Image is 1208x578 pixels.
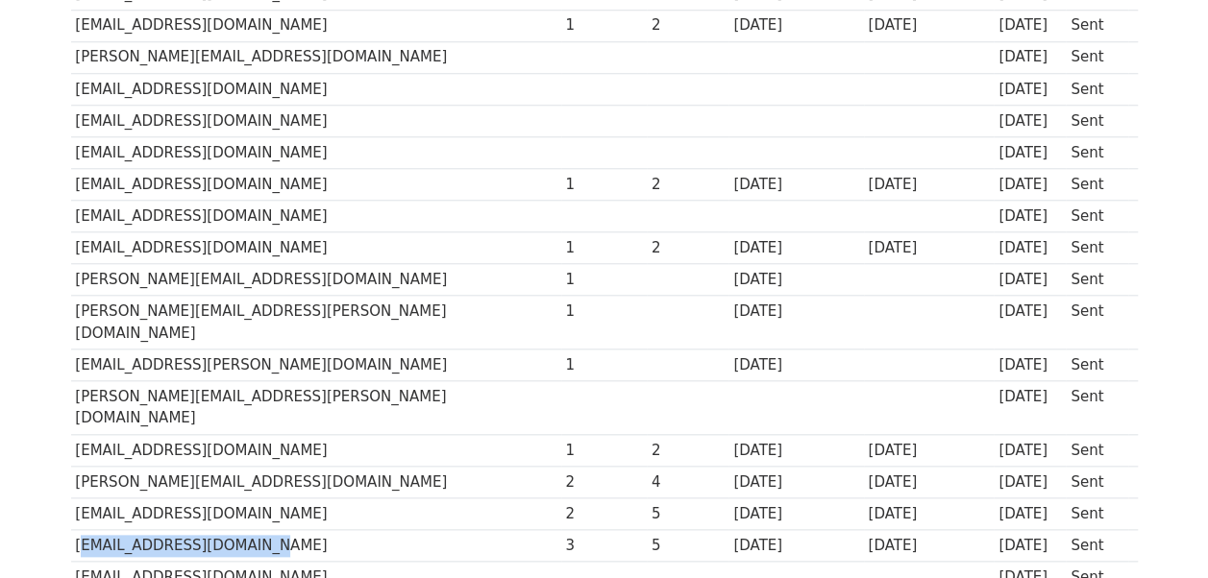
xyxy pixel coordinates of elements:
div: 2 [652,440,725,462]
div: 1 [565,174,642,196]
div: 4 [652,471,725,494]
td: [EMAIL_ADDRESS][DOMAIN_NAME] [71,434,561,466]
td: [PERSON_NAME][EMAIL_ADDRESS][DOMAIN_NAME] [71,466,561,497]
div: [DATE] [998,79,1062,101]
div: 3 [565,535,642,557]
div: [DATE] [998,386,1062,408]
div: [DATE] [868,440,989,462]
div: [DATE] [998,535,1062,557]
td: [EMAIL_ADDRESS][DOMAIN_NAME] [71,136,561,168]
td: Sent [1066,434,1127,466]
div: 1 [565,269,642,291]
div: [DATE] [998,440,1062,462]
div: [DATE] [733,14,858,36]
div: 1 [565,440,642,462]
td: Sent [1066,232,1127,264]
div: [DATE] [998,471,1062,494]
div: [DATE] [868,503,989,525]
td: [EMAIL_ADDRESS][DOMAIN_NAME] [71,73,561,105]
div: 1 [565,354,642,376]
div: [DATE] [868,237,989,259]
td: Sent [1066,201,1127,232]
div: [DATE] [733,174,858,196]
div: 2 [565,503,642,525]
div: [DATE] [733,535,858,557]
div: [DATE] [733,354,858,376]
td: Sent [1066,105,1127,136]
div: [DATE] [998,14,1062,36]
td: Sent [1066,497,1127,529]
td: [EMAIL_ADDRESS][DOMAIN_NAME] [71,232,561,264]
td: Sent [1066,169,1127,201]
div: 2 [652,174,725,196]
div: [DATE] [998,354,1062,376]
td: [EMAIL_ADDRESS][DOMAIN_NAME] [71,497,561,529]
div: [DATE] [998,301,1062,323]
div: 2 [652,237,725,259]
td: Sent [1066,41,1127,73]
td: Sent [1066,466,1127,497]
td: [PERSON_NAME][EMAIL_ADDRESS][DOMAIN_NAME] [71,41,561,73]
div: 1 [565,14,642,36]
td: Sent [1066,136,1127,168]
td: [EMAIL_ADDRESS][DOMAIN_NAME] [71,105,561,136]
td: Sent [1066,73,1127,105]
td: [EMAIL_ADDRESS][PERSON_NAME][DOMAIN_NAME] [71,349,561,381]
div: [DATE] [998,110,1062,132]
td: [PERSON_NAME][EMAIL_ADDRESS][PERSON_NAME][DOMAIN_NAME] [71,296,561,349]
td: [EMAIL_ADDRESS][DOMAIN_NAME] [71,10,561,41]
div: [DATE] [998,205,1062,228]
iframe: Chat Widget [1112,486,1208,578]
div: [DATE] [868,471,989,494]
td: Sent [1066,296,1127,349]
td: Sent [1066,10,1127,41]
div: [DATE] [998,269,1062,291]
div: [DATE] [868,174,989,196]
div: 5 [652,503,725,525]
div: 1 [565,301,642,323]
div: [DATE] [868,14,989,36]
td: [PERSON_NAME][EMAIL_ADDRESS][PERSON_NAME][DOMAIN_NAME] [71,381,561,435]
div: 2 [652,14,725,36]
div: 2 [565,471,642,494]
div: [DATE] [998,46,1062,68]
td: Sent [1066,349,1127,381]
td: Sent [1066,530,1127,562]
td: [PERSON_NAME][EMAIL_ADDRESS][DOMAIN_NAME] [71,264,561,296]
td: Sent [1066,264,1127,296]
div: 1 [565,237,642,259]
div: [DATE] [733,471,858,494]
div: [DATE] [733,440,858,462]
div: [DATE] [868,535,989,557]
td: Sent [1066,381,1127,435]
td: [EMAIL_ADDRESS][DOMAIN_NAME] [71,169,561,201]
div: [DATE] [733,237,858,259]
td: [EMAIL_ADDRESS][DOMAIN_NAME] [71,530,561,562]
div: [DATE] [998,142,1062,164]
td: [EMAIL_ADDRESS][DOMAIN_NAME] [71,201,561,232]
div: [DATE] [733,269,858,291]
div: 5 [652,535,725,557]
div: [DATE] [733,301,858,323]
div: [DATE] [998,237,1062,259]
div: [DATE] [998,174,1062,196]
div: [DATE] [998,503,1062,525]
div: [DATE] [733,503,858,525]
